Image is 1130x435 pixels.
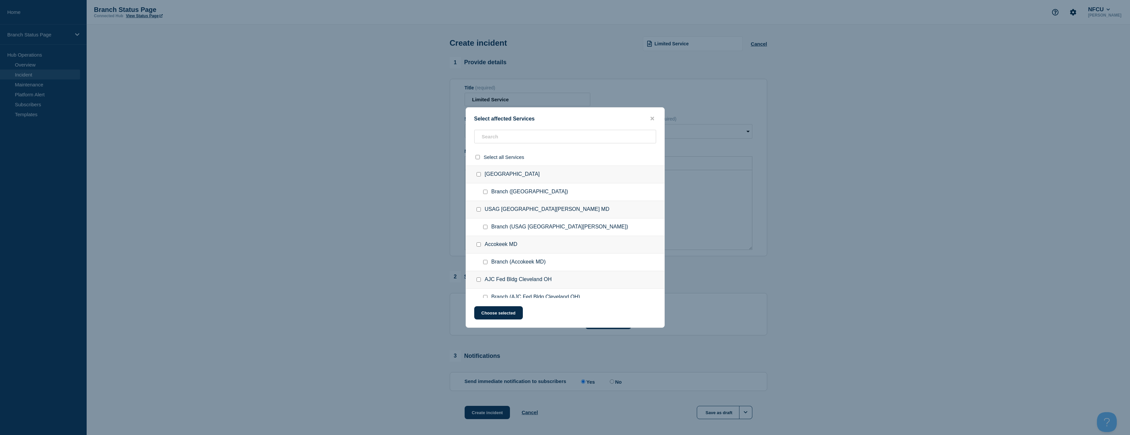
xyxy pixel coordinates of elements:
[491,259,546,266] span: Branch (Accokeek MD)
[466,116,664,122] div: Select affected Services
[484,154,524,160] span: Select all Services
[466,166,664,183] div: [GEOGRAPHIC_DATA]
[477,172,481,176] input: Apple Valley CA checkbox
[649,116,656,122] button: close button
[477,207,481,212] input: USAG Fort Detrick MD checkbox
[483,295,487,299] input: Branch (AJC Fed Bldg Cleveland OH) checkbox
[474,130,656,143] input: Search
[491,294,580,301] span: Branch (AJC Fed Bldg Cleveland OH)
[477,277,481,282] input: AJC Fed Bldg Cleveland OH checkbox
[474,306,523,319] button: Choose selected
[476,155,480,159] input: select all checkbox
[466,236,664,254] div: Accokeek MD
[466,271,664,289] div: AJC Fed Bldg Cleveland OH
[466,201,664,218] div: USAG [GEOGRAPHIC_DATA][PERSON_NAME] MD
[483,225,487,229] input: Branch (USAG Fort Detrick MD) checkbox
[491,189,568,195] span: Branch ([GEOGRAPHIC_DATA])
[483,190,487,194] input: Branch (Apple Valley CA) checkbox
[477,242,481,247] input: Accokeek MD checkbox
[483,260,487,264] input: Branch (Accokeek MD) checkbox
[491,224,628,230] span: Branch (USAG [GEOGRAPHIC_DATA][PERSON_NAME])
